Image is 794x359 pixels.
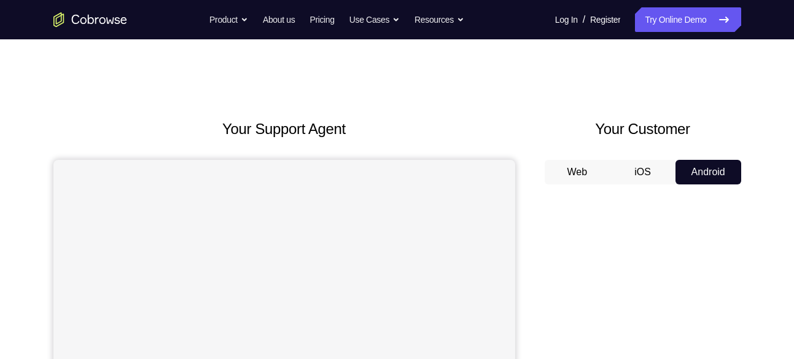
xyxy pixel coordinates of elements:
a: Log In [555,7,578,32]
h2: Your Support Agent [53,118,515,140]
button: Product [209,7,248,32]
a: Go to the home page [53,12,127,27]
button: Android [675,160,741,184]
button: Use Cases [349,7,400,32]
a: About us [263,7,295,32]
a: Pricing [309,7,334,32]
a: Try Online Demo [635,7,741,32]
button: Web [545,160,610,184]
h2: Your Customer [545,118,741,140]
button: Resources [415,7,464,32]
a: Register [590,7,620,32]
span: / [583,12,585,27]
button: iOS [610,160,675,184]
